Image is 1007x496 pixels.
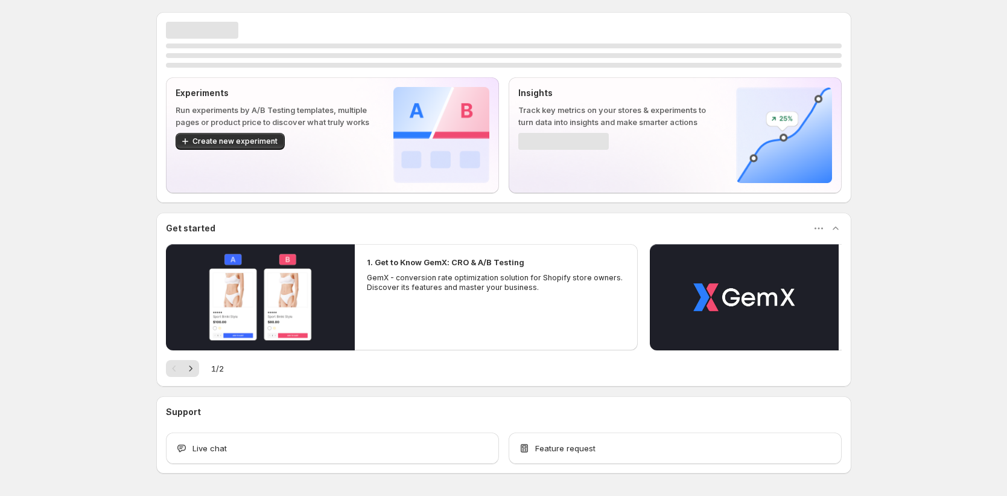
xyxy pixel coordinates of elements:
h3: Get started [166,222,215,234]
h2: 1. Get to Know GemX: CRO & A/B Testing [367,256,524,268]
span: Create new experiment [192,137,278,146]
span: Live chat [192,442,227,454]
p: Track key metrics on your stores & experiments to turn data into insights and make smarter actions [518,104,717,128]
h3: Support [166,406,201,418]
p: Experiments [176,87,374,99]
button: Next [182,360,199,377]
img: Experiments [393,87,489,183]
img: Insights [736,87,832,183]
span: Feature request [535,442,596,454]
p: Insights [518,87,717,99]
nav: Pagination [166,360,199,377]
p: GemX - conversion rate optimization solution for Shopify store owners. Discover its features and ... [367,273,626,292]
p: Run experiments by A/B Testing templates, multiple pages or product price to discover what truly ... [176,104,374,128]
button: Create new experiment [176,133,285,150]
button: Play video [650,244,839,350]
span: 1 / 2 [211,362,224,375]
button: Play video [166,244,355,350]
